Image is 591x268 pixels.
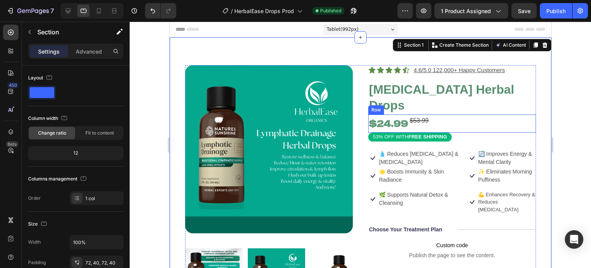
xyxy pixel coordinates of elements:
[28,219,48,229] div: Size
[30,148,122,158] div: 12
[199,59,366,93] h1: [MEDICAL_DATA] Herbal Drops
[565,230,583,249] div: Open Intercom Messenger
[434,3,508,19] button: 1 product assigned
[38,130,66,137] span: Change ratio
[441,7,491,15] span: 1 product assigned
[244,44,335,53] p: 4.6/5.0 122,000+ Happy Customers
[231,7,233,15] span: /
[170,22,551,268] iframe: To enrich screen reader interactions, please activate Accessibility in Grammarly extension settings
[309,146,366,162] p: ✨ Eliminates Morning Puffiness
[199,219,366,228] span: Custom code
[199,204,272,212] p: Choose Your Treatment Plan
[239,112,277,118] strong: FREE SHIPPING
[38,47,60,56] p: Settings
[28,239,41,246] div: Width
[324,19,358,28] button: AI Content
[320,7,341,14] span: Published
[546,7,566,15] div: Publish
[28,73,54,83] div: Layout
[70,235,123,249] input: Auto
[85,260,122,266] div: 72, 40, 72, 40
[270,20,319,27] p: Create Theme Section
[200,85,213,92] div: Row
[309,169,366,192] p: 💪 Enhances Recovery & Reduces [MEDICAL_DATA]
[145,3,176,19] div: Undo/Redo
[209,128,294,145] p: 💧 Reduces [MEDICAL_DATA] & [MEDICAL_DATA]
[37,27,100,37] p: Section
[518,8,531,14] span: Save
[199,230,366,238] span: Publish the page to see the content.
[3,3,57,19] button: 7
[233,20,255,27] div: Section 1
[76,47,102,56] p: Advanced
[540,3,572,19] button: Publish
[199,93,239,111] div: $24.99
[28,195,41,202] div: Order
[28,113,69,124] div: Column width
[209,146,294,162] p: 🌟 Boosts Immunity & Skin Radiance
[28,259,46,266] div: Padding
[203,112,277,119] p: 53% OFF WITH
[85,130,114,137] span: Fit to content
[28,174,88,184] div: Columns management
[234,7,294,15] span: HerbalEase Drops Prod
[6,141,18,147] div: Beta
[309,128,366,145] p: 🔄 Improves Energy & Mental Clarity
[50,6,54,15] p: 7
[511,3,537,19] button: Save
[85,195,122,202] div: 1 col
[7,82,18,88] div: 450
[239,93,260,106] div: $53.99
[209,169,294,185] p: 🌿 Supports Natural Detox & Cleansing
